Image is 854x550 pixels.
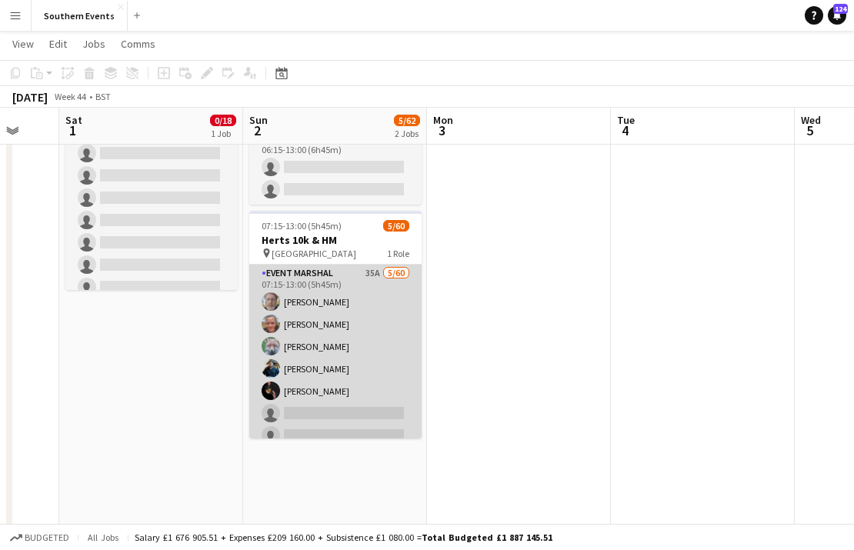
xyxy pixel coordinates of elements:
span: Budgeted [25,532,69,543]
span: Total Budgeted £1 887 145.51 [422,532,552,543]
div: 1 Job [211,128,235,139]
span: 4 [615,122,635,139]
span: [GEOGRAPHIC_DATA] [272,248,356,259]
div: Salary £1 676 905.51 + Expenses £209 160.00 + Subsistence £1 080.00 = [135,532,552,543]
a: Comms [115,34,162,54]
span: 124 [833,4,848,14]
button: Budgeted [8,529,72,546]
a: Edit [43,34,73,54]
app-card-role: Kit Marshal0/206:15-13:00 (6h45m) [249,130,422,205]
span: Comms [121,37,155,51]
button: Southern Events [32,1,128,31]
span: Week 44 [51,91,89,102]
a: View [6,34,40,54]
span: Wed [801,113,821,127]
span: View [12,37,34,51]
span: Edit [49,37,67,51]
span: 3 [431,122,453,139]
span: Mon [433,113,453,127]
span: Sun [249,113,268,127]
span: 2 [247,122,268,139]
span: 5/62 [394,115,420,126]
a: 124 [828,6,846,25]
span: 5/60 [383,220,409,232]
div: BST [95,91,111,102]
span: 07:15-13:00 (5h45m) [262,220,342,232]
div: [DATE] [12,89,48,105]
span: 0/18 [210,115,236,126]
app-job-card: 08:00-12:00 (4h)0/18Greenwich 5k, 10k & J [GEOGRAPHIC_DATA] Bandstand1 RoleEvent Marshal88A0/1808... [65,62,238,290]
span: Jobs [82,37,105,51]
span: All jobs [85,532,122,543]
span: 1 [63,122,82,139]
span: 1 Role [387,248,409,259]
div: 2 Jobs [395,128,419,139]
span: 5 [799,122,821,139]
h3: Herts 10k & HM [249,233,422,247]
a: Jobs [76,34,112,54]
span: Tue [617,113,635,127]
span: Sat [65,113,82,127]
app-job-card: 07:15-13:00 (5h45m)5/60Herts 10k & HM [GEOGRAPHIC_DATA]1 RoleEvent Marshal35A5/6007:15-13:00 (5h4... [249,211,422,438]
